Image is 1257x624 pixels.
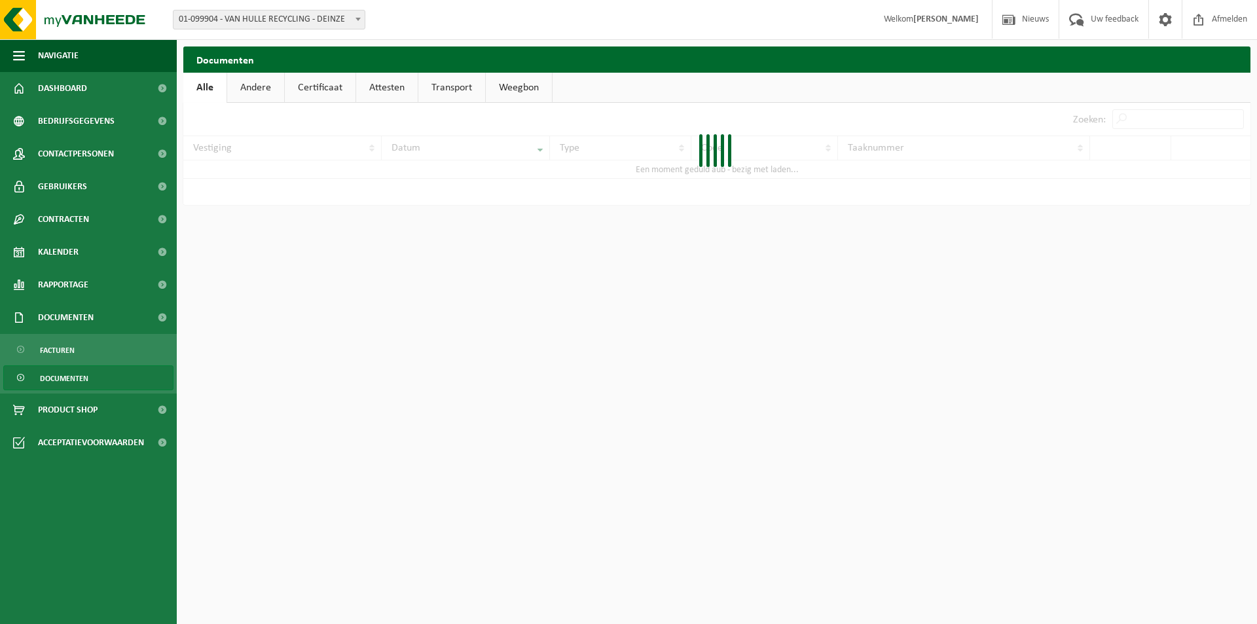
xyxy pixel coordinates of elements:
[3,337,173,362] a: Facturen
[38,170,87,203] span: Gebruikers
[173,10,365,29] span: 01-099904 - VAN HULLE RECYCLING - DEINZE
[38,39,79,72] span: Navigatie
[913,14,979,24] strong: [PERSON_NAME]
[183,46,1250,72] h2: Documenten
[38,203,89,236] span: Contracten
[3,365,173,390] a: Documenten
[40,366,88,391] span: Documenten
[38,105,115,138] span: Bedrijfsgegevens
[486,73,552,103] a: Weegbon
[38,236,79,268] span: Kalender
[38,394,98,426] span: Product Shop
[38,72,87,105] span: Dashboard
[38,268,88,301] span: Rapportage
[227,73,284,103] a: Andere
[285,73,355,103] a: Certificaat
[418,73,485,103] a: Transport
[38,138,114,170] span: Contactpersonen
[183,73,227,103] a: Alle
[356,73,418,103] a: Attesten
[40,338,75,363] span: Facturen
[173,10,365,29] span: 01-099904 - VAN HULLE RECYCLING - DEINZE
[38,301,94,334] span: Documenten
[38,426,144,459] span: Acceptatievoorwaarden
